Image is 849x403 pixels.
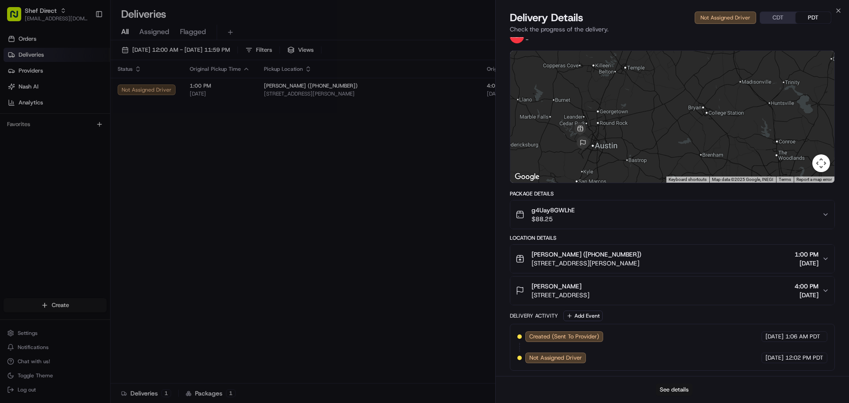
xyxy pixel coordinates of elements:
span: [STREET_ADDRESS] [532,291,589,299]
span: Created (Sent To Provider) [529,333,599,341]
span: [PERSON_NAME] [532,282,581,291]
span: [DATE] [795,259,818,268]
span: • [64,137,67,144]
div: Location Details [510,234,835,242]
button: CDT [760,12,795,23]
p: Welcome 👋 [9,35,161,50]
div: 📗 [9,175,16,182]
span: 4:00 PM [795,282,818,291]
span: - [526,36,528,43]
img: 1736555255976-a54dd68f-1ca7-489b-9aae-adbdc363a1c4 [9,84,25,100]
span: API Documentation [84,174,142,183]
img: 8571987876998_91fb9ceb93ad5c398215_72.jpg [19,84,34,100]
div: Past conversations [9,115,57,122]
span: [STREET_ADDRESS][PERSON_NAME] [532,259,641,268]
img: Google [512,171,542,183]
div: Package Details [510,190,835,197]
img: Nash [9,9,27,27]
img: Shef Support [9,129,23,143]
span: Knowledge Base [18,174,68,183]
button: PDT [795,12,831,23]
div: Delivery Activity [510,312,558,319]
span: Pylon [88,196,107,202]
button: Map camera controls [812,154,830,172]
span: [PERSON_NAME] ([PHONE_NUMBER]) [532,250,641,259]
a: Terms [779,177,791,182]
div: We're available if you need us! [40,93,122,100]
span: Shef Support [27,137,62,144]
span: 12:02 PM PDT [785,354,823,362]
a: Powered byPylon [62,195,107,202]
span: g4Uay8GWLhE [532,206,575,215]
button: See details [656,384,692,396]
button: Add Event [563,311,603,321]
span: 1:06 AM PDT [785,333,820,341]
span: [DATE] [765,354,784,362]
span: Map data ©2025 Google, INEGI [712,177,773,182]
button: See all [137,113,161,124]
span: $88.25 [532,215,575,223]
a: Open this area in Google Maps (opens a new window) [512,171,542,183]
div: 💻 [75,175,82,182]
button: [PERSON_NAME][STREET_ADDRESS]4:00 PM[DATE] [510,276,834,305]
span: Not Assigned Driver [529,354,582,362]
button: [PERSON_NAME] ([PHONE_NUMBER])[STREET_ADDRESS][PERSON_NAME]1:00 PM[DATE] [510,245,834,273]
button: g4Uay8GWLhE$88.25 [510,200,834,229]
div: Start new chat [40,84,145,93]
span: [DATE] [795,291,818,299]
a: 📗Knowledge Base [5,170,71,186]
span: Delivery Details [510,11,583,25]
a: 💻API Documentation [71,170,145,186]
span: 1:00 PM [795,250,818,259]
button: Keyboard shortcuts [669,177,707,183]
button: Start new chat [150,87,161,98]
a: Report a map error [796,177,832,182]
input: Clear [23,57,146,66]
p: Check the progress of the delivery. [510,25,835,34]
span: [DATE] [765,333,784,341]
span: [DATE] [69,137,87,144]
